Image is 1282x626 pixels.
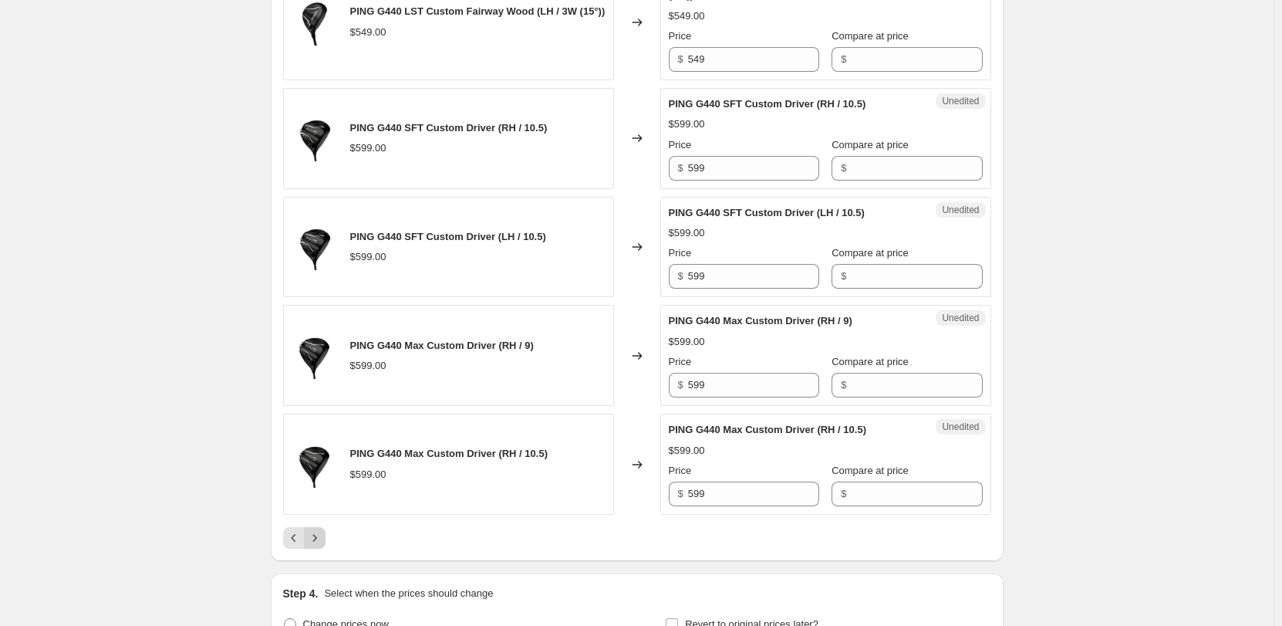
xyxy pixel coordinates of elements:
span: Compare at price [832,30,909,42]
img: G440-max-driver_80x.jpg [292,333,338,379]
div: $599.00 [669,443,705,459]
span: $ [841,162,846,174]
span: $ [678,162,683,174]
button: Previous [283,527,305,549]
span: Unedited [942,312,979,324]
div: $599.00 [669,225,705,241]
h2: Step 4. [283,586,319,601]
div: $599.00 [669,117,705,132]
div: $549.00 [350,25,386,40]
span: Unedited [942,421,979,433]
span: PING G440 Max Custom Driver (RH / 10.5) [350,448,548,459]
div: $599.00 [350,358,386,374]
span: $ [841,270,846,282]
span: PING G440 SFT Custom Driver (LH / 10.5) [669,207,865,218]
span: Price [669,139,692,151]
span: $ [841,379,846,391]
span: Price [669,465,692,476]
span: PING G440 SFT Custom Driver (RH / 10.5) [669,98,866,110]
div: $599.00 [350,140,386,156]
span: Price [669,247,692,259]
button: Next [304,527,326,549]
span: Compare at price [832,356,909,367]
span: $ [678,53,683,65]
span: PING G440 SFT Custom Driver (RH / 10.5) [350,122,548,134]
span: Price [669,356,692,367]
p: Select when the prices should change [324,586,493,601]
span: Compare at price [832,247,909,259]
span: $ [678,270,683,282]
span: Compare at price [832,139,909,151]
span: PING G440 Max Custom Driver (RH / 9) [350,340,534,351]
img: G440-sft-driver_80x.jpg [292,224,338,270]
div: $599.00 [669,334,705,350]
div: $549.00 [669,8,705,24]
span: $ [678,379,683,391]
div: $599.00 [350,467,386,482]
span: $ [841,53,846,65]
span: Compare at price [832,465,909,476]
span: PING G440 Max Custom Driver (RH / 10.5) [669,424,866,435]
span: Unedited [942,204,979,216]
span: $ [678,488,683,499]
span: Unedited [942,95,979,107]
nav: Pagination [283,527,326,549]
span: PING G440 Max Custom Driver (RH / 9) [669,315,852,327]
span: PING G440 SFT Custom Driver (LH / 10.5) [350,231,546,242]
div: $599.00 [350,249,386,265]
img: G440-sft-driver_80x.jpg [292,115,338,161]
span: Price [669,30,692,42]
span: $ [841,488,846,499]
img: G440-max-driver_80x.jpg [292,442,338,488]
span: PING G440 LST Custom Fairway Wood (LH / 3W (15°)) [350,5,606,17]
